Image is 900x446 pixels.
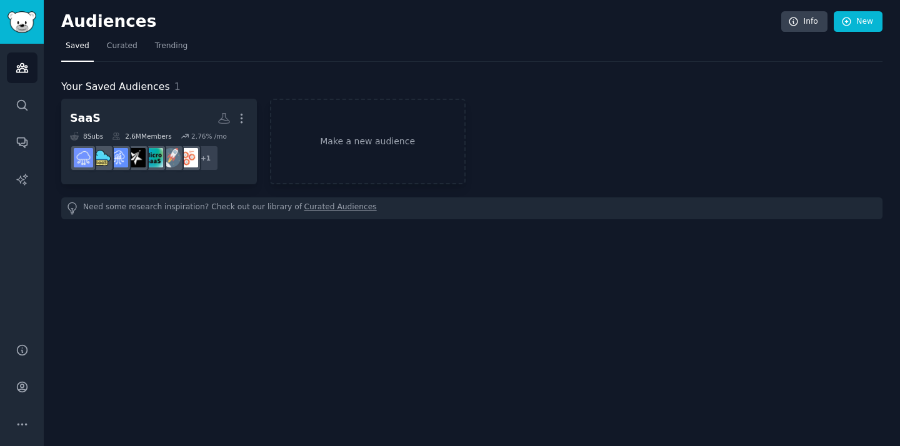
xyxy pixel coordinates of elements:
div: 8 Sub s [70,132,103,141]
img: GummySearch logo [7,11,36,33]
a: New [834,11,882,32]
h2: Audiences [61,12,781,32]
div: + 1 [192,145,219,171]
img: SaaSSales [109,148,128,167]
img: micro_saas [91,148,111,167]
img: SaaSMarketing [126,148,146,167]
div: SaaS [70,111,101,126]
span: Curated [107,41,137,52]
img: startups [161,148,181,167]
img: GrowthHacking [179,148,198,167]
img: microsaas [144,148,163,167]
a: Make a new audience [270,99,466,184]
div: Need some research inspiration? Check out our library of [61,197,882,219]
a: Saved [61,36,94,62]
span: Trending [155,41,187,52]
div: 2.76 % /mo [191,132,227,141]
span: Saved [66,41,89,52]
a: Curated [102,36,142,62]
span: 1 [174,81,181,92]
a: SaaS8Subs2.6MMembers2.76% /mo+1GrowthHackingstartupsmicrosaasSaaSMarketingSaaSSalesmicro_saasSaaS [61,99,257,184]
img: SaaS [74,148,93,167]
a: Trending [151,36,192,62]
div: 2.6M Members [112,132,171,141]
a: Curated Audiences [304,202,377,215]
a: Info [781,11,827,32]
span: Your Saved Audiences [61,79,170,95]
